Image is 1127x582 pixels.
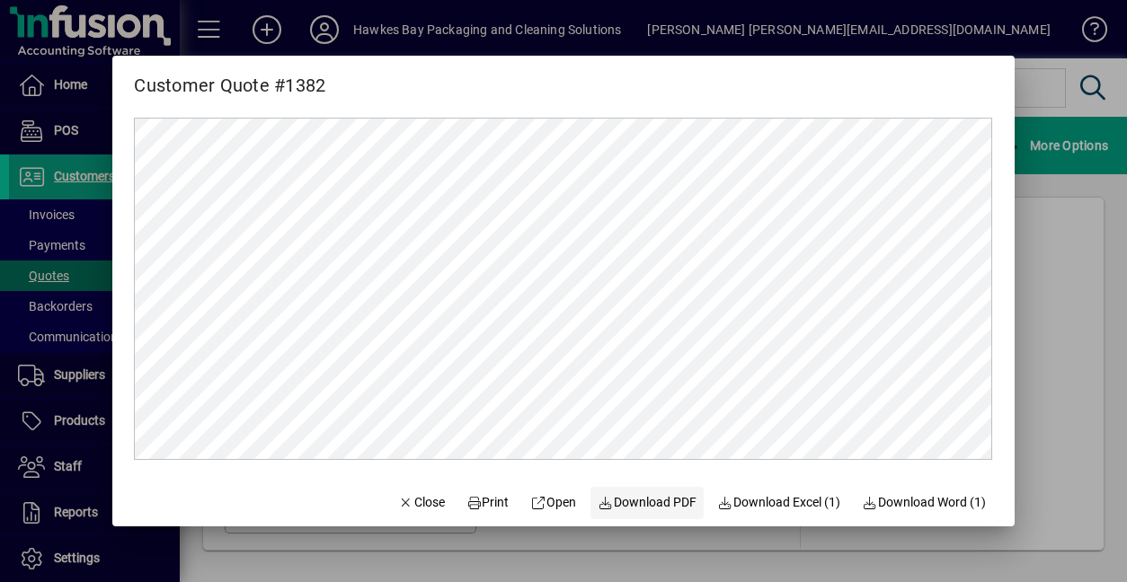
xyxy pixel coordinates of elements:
[531,493,577,512] span: Open
[855,487,993,519] button: Download Word (1)
[398,493,445,512] span: Close
[459,487,517,519] button: Print
[112,56,347,100] h2: Customer Quote #1382
[466,493,510,512] span: Print
[711,487,848,519] button: Download Excel (1)
[598,493,697,512] span: Download PDF
[590,487,704,519] a: Download PDF
[391,487,452,519] button: Close
[862,493,986,512] span: Download Word (1)
[718,493,841,512] span: Download Excel (1)
[524,487,584,519] a: Open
